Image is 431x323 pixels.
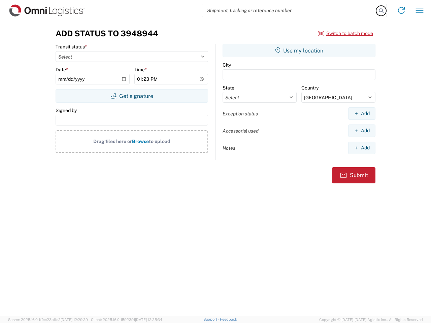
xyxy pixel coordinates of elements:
label: Exception status [223,111,258,117]
button: Add [348,107,375,120]
label: Notes [223,145,235,151]
input: Shipment, tracking or reference number [202,4,376,17]
span: [DATE] 12:25:34 [135,318,162,322]
span: Browse [132,139,149,144]
button: Add [348,124,375,137]
label: Time [134,67,147,73]
label: State [223,85,234,91]
a: Support [203,317,220,321]
button: Submit [332,167,375,183]
label: Date [56,67,68,73]
a: Feedback [220,317,237,321]
label: Accessorial used [223,128,259,134]
span: to upload [149,139,170,144]
span: [DATE] 12:29:29 [61,318,88,322]
button: Add [348,142,375,154]
button: Get signature [56,89,208,103]
label: Signed by [56,107,77,113]
label: City [223,62,231,68]
button: Switch to batch mode [318,28,373,39]
span: Client: 2025.16.0-1592391 [91,318,162,322]
label: Country [301,85,319,91]
span: Server: 2025.16.0-1ffcc23b9e2 [8,318,88,322]
label: Transit status [56,44,87,50]
span: Copyright © [DATE]-[DATE] Agistix Inc., All Rights Reserved [319,317,423,323]
span: Drag files here or [93,139,132,144]
button: Use my location [223,44,375,57]
h3: Add Status to 3948944 [56,29,158,38]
